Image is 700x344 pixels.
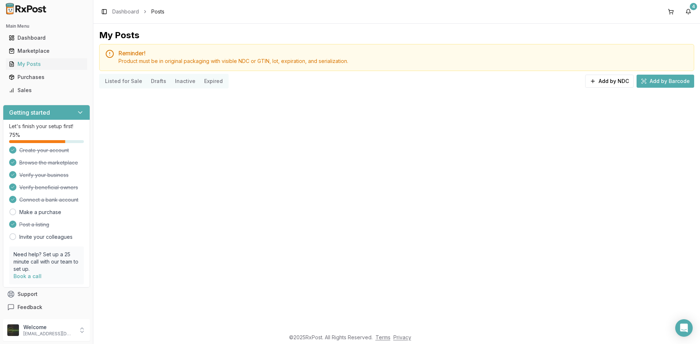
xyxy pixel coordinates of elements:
[19,159,78,166] span: Browse the marketplace
[171,75,200,87] button: Inactive
[19,209,61,216] a: Make a purchase
[9,87,84,94] div: Sales
[147,75,171,87] button: Drafts
[118,50,688,56] h5: Reminder!
[13,273,42,279] a: Book a call
[9,34,84,41] div: Dashboard
[3,84,90,96] button: Sales
[682,6,694,17] button: 4
[3,288,90,301] button: Support
[6,84,87,97] a: Sales
[9,47,84,55] div: Marketplace
[376,334,390,340] a: Terms
[6,71,87,84] a: Purchases
[9,108,50,117] h3: Getting started
[112,8,139,15] a: Dashboard
[3,3,50,15] img: RxPost Logo
[690,3,697,10] div: 4
[19,171,69,179] span: Verify your business
[112,8,164,15] nav: breadcrumb
[99,29,139,41] div: My Posts
[7,324,19,336] img: User avatar
[3,58,90,70] button: My Posts
[101,75,147,87] button: Listed for Sale
[9,60,84,68] div: My Posts
[23,324,74,331] p: Welcome
[6,58,87,71] a: My Posts
[23,331,74,337] p: [EMAIL_ADDRESS][DOMAIN_NAME]
[19,196,78,203] span: Connect a bank account
[19,147,69,154] span: Create your account
[585,75,634,88] button: Add by NDC
[200,75,227,87] button: Expired
[6,31,87,44] a: Dashboard
[393,334,411,340] a: Privacy
[637,75,694,88] button: Add by Barcode
[3,71,90,83] button: Purchases
[9,131,20,139] span: 75 %
[19,221,49,228] span: Post a listing
[3,301,90,314] button: Feedback
[3,45,90,57] button: Marketplace
[9,123,84,130] p: Let's finish your setup first!
[6,44,87,58] a: Marketplace
[6,23,87,29] h2: Main Menu
[13,251,79,273] p: Need help? Set up a 25 minute call with our team to set up.
[118,58,688,65] div: Product must be in original packaging with visible NDC or GTIN, lot, expiration, and serialization.
[17,304,42,311] span: Feedback
[19,233,73,241] a: Invite your colleagues
[151,8,164,15] span: Posts
[19,184,78,191] span: Verify beneficial owners
[675,319,693,337] div: Open Intercom Messenger
[3,32,90,44] button: Dashboard
[9,74,84,81] div: Purchases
